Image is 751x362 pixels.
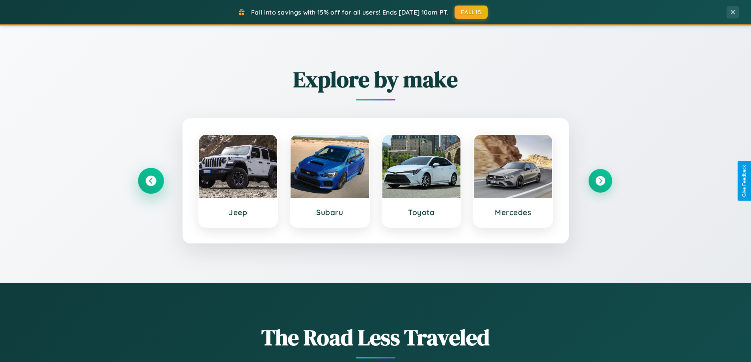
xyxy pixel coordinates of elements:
h1: The Road Less Traveled [139,322,612,353]
h3: Subaru [298,208,361,217]
div: Give Feedback [742,165,747,197]
h3: Toyota [390,208,453,217]
h3: Jeep [207,208,270,217]
span: Fall into savings with 15% off for all users! Ends [DATE] 10am PT. [251,8,449,16]
h2: Explore by make [139,64,612,95]
h3: Mercedes [482,208,544,217]
button: FALL15 [455,6,488,19]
